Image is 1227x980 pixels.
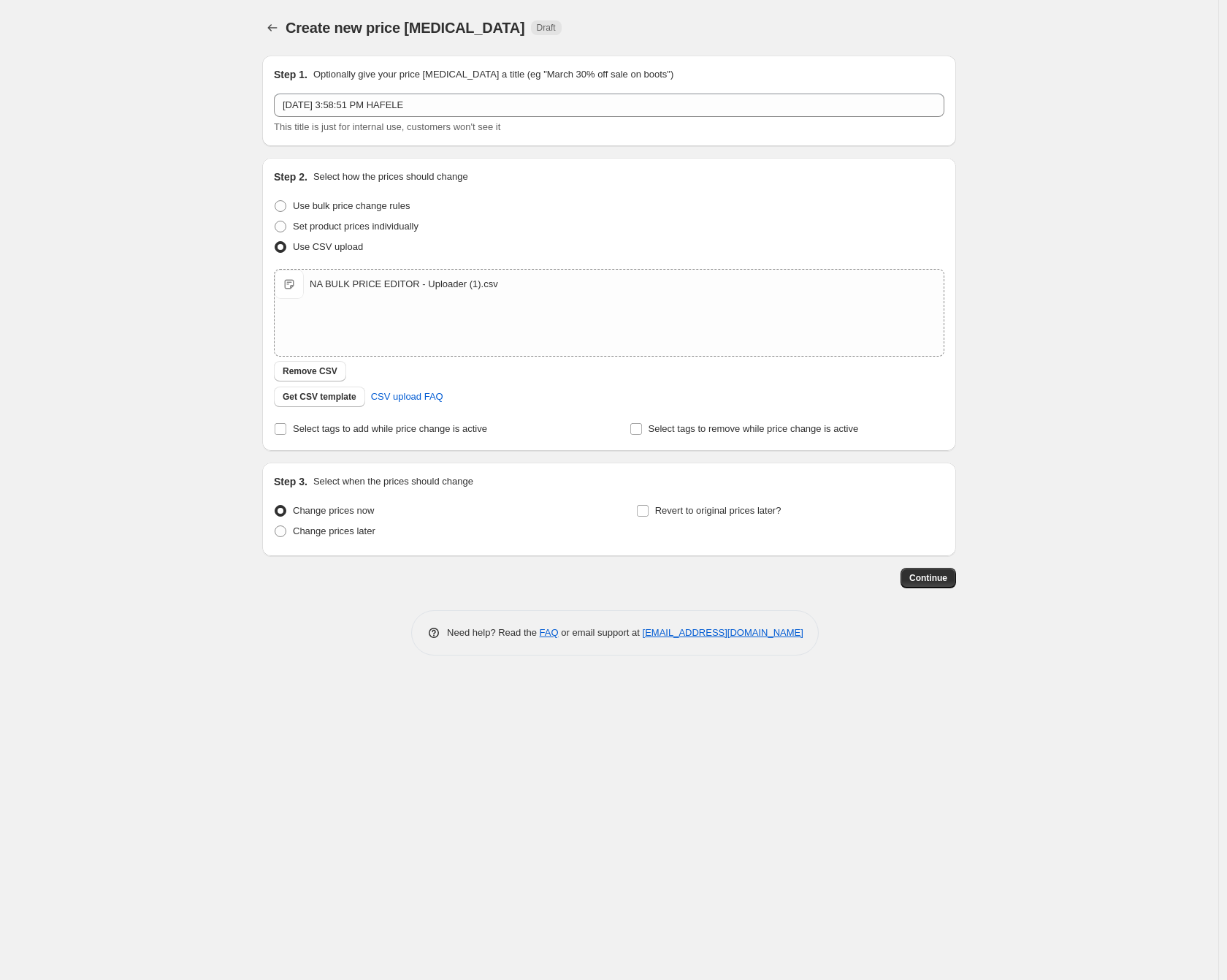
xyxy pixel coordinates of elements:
[293,200,410,211] span: Use bulk price change rules
[274,170,307,184] h2: Step 2.
[274,67,307,82] h2: Step 1.
[286,20,525,36] span: Create new price [MEDICAL_DATA]
[274,121,500,132] span: This title is just for internal use, customers won't see it
[371,390,443,404] span: CSV upload FAQ
[310,277,498,292] div: NA BULK PRICE EDITOR - Uploader (1).csv
[362,385,452,409] a: CSV upload FAQ
[283,391,356,403] span: Get CSV template
[649,423,859,434] span: Select tags to remove while price change is active
[262,18,283,38] button: Price change jobs
[293,505,374,516] span: Change prices now
[313,474,473,489] p: Select when the prices should change
[283,365,337,377] span: Remove CSV
[313,170,468,184] p: Select how the prices should change
[643,627,803,638] a: [EMAIL_ADDRESS][DOMAIN_NAME]
[540,627,559,638] a: FAQ
[901,568,956,588] button: Continue
[293,525,375,536] span: Change prices later
[274,361,346,381] button: Remove CSV
[293,221,418,232] span: Set product prices individually
[909,572,947,584] span: Continue
[274,474,307,489] h2: Step 3.
[274,387,365,407] button: Get CSV template
[293,241,363,252] span: Use CSV upload
[274,94,944,117] input: 30% off holiday sale
[293,423,487,434] span: Select tags to add while price change is active
[313,67,673,82] p: Optionally give your price [MEDICAL_DATA] a title (eg "March 30% off sale on boots")
[559,627,643,638] span: or email support at
[655,505,781,516] span: Revert to original prices later?
[537,22,556,34] span: Draft
[447,627,540,638] span: Need help? Read the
